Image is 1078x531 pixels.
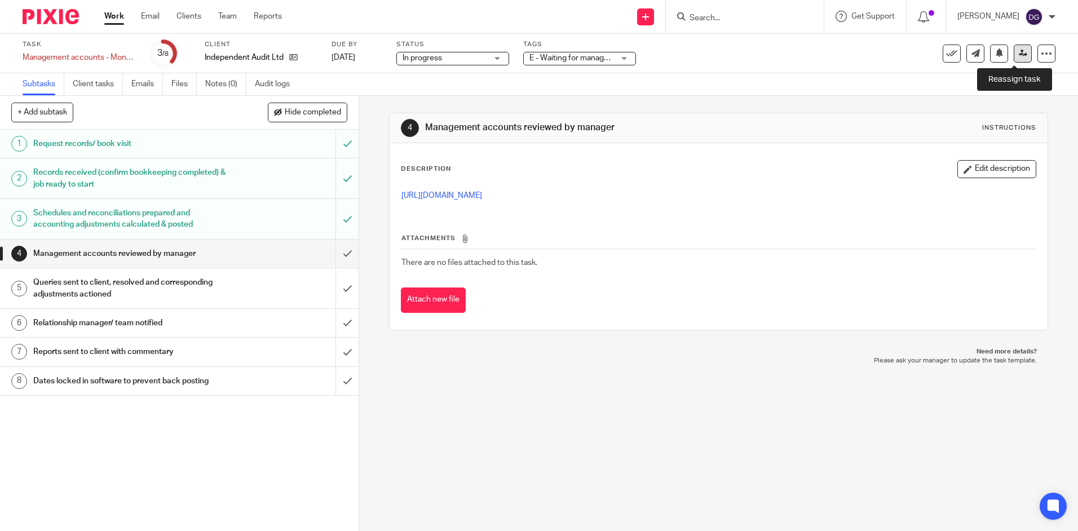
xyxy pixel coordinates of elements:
[33,245,227,262] h1: Management accounts reviewed by manager
[851,12,895,20] span: Get Support
[23,52,135,63] div: Management accounts - Monthly
[23,73,64,95] a: Subtasks
[176,11,201,22] a: Clients
[33,205,227,233] h1: Schedules and reconciliations prepared and accounting adjustments calculated & posted
[23,40,135,49] label: Task
[401,192,482,200] a: [URL][DOMAIN_NAME]
[401,165,451,174] p: Description
[11,136,27,152] div: 1
[162,51,169,57] small: /8
[73,73,123,95] a: Client tasks
[401,119,419,137] div: 4
[104,11,124,22] a: Work
[401,235,456,241] span: Attachments
[982,123,1036,132] div: Instructions
[400,347,1036,356] p: Need more details?
[11,344,27,360] div: 7
[205,40,317,49] label: Client
[33,373,227,390] h1: Dates locked in software to prevent back posting
[218,11,237,22] a: Team
[529,54,668,62] span: E - Waiting for manager review/approval
[141,11,160,22] a: Email
[131,73,163,95] a: Emails
[33,343,227,360] h1: Reports sent to client with commentary
[285,108,341,117] span: Hide completed
[11,246,27,262] div: 4
[33,164,227,193] h1: Records received (confirm bookkeeping completed) & job ready to start
[11,373,27,389] div: 8
[11,103,73,122] button: + Add subtask
[957,11,1019,22] p: [PERSON_NAME]
[11,281,27,297] div: 5
[957,160,1036,178] button: Edit description
[11,171,27,187] div: 2
[688,14,790,24] input: Search
[403,54,442,62] span: In progress
[33,274,227,303] h1: Queries sent to client, resolved and corresponding adjustments actioned
[11,211,27,227] div: 3
[254,11,282,22] a: Reports
[401,259,537,267] span: There are no files attached to this task.
[400,356,1036,365] p: Please ask your manager to update the task template.
[23,9,79,24] img: Pixie
[523,40,636,49] label: Tags
[11,315,27,331] div: 6
[205,52,284,63] p: Independent Audit Ltd
[255,73,298,95] a: Audit logs
[401,287,466,313] button: Attach new file
[425,122,743,134] h1: Management accounts reviewed by manager
[332,54,355,61] span: [DATE]
[33,135,227,152] h1: Request records/ book visit
[171,73,197,95] a: Files
[396,40,509,49] label: Status
[157,47,169,60] div: 3
[1025,8,1043,26] img: svg%3E
[205,73,246,95] a: Notes (0)
[33,315,227,331] h1: Relationship manager/ team notified
[332,40,382,49] label: Due by
[268,103,347,122] button: Hide completed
